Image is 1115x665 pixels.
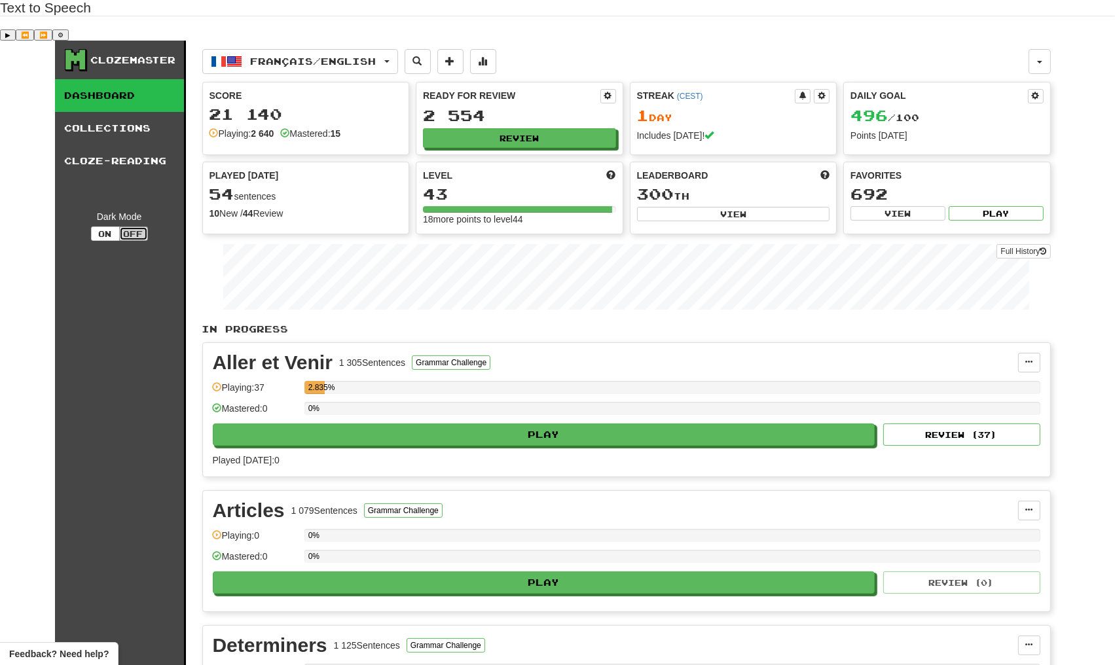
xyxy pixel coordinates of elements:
[850,129,1044,142] div: Points [DATE]
[91,226,120,241] button: On
[55,112,184,145] a: Collections
[213,550,298,571] div: Mastered: 0
[850,169,1044,182] div: Favorites
[213,455,280,465] span: Played [DATE]: 0
[677,92,703,101] a: (CEST)
[637,107,830,124] div: Day
[637,185,674,203] span: 300
[213,636,327,655] div: Determiners
[55,145,184,177] a: Cloze-Reading
[213,529,298,550] div: Playing: 0
[850,106,888,124] span: 496
[850,112,919,123] span: / 100
[996,244,1050,259] a: Full History
[213,423,875,446] button: Play
[637,207,830,221] button: View
[339,356,405,369] div: 1 305 Sentences
[291,504,357,517] div: 1 079 Sentences
[65,210,174,223] div: Dark Mode
[637,169,708,182] span: Leaderboard
[280,127,340,140] div: Mastered:
[250,56,376,67] span: Français / English
[210,89,403,102] div: Score
[91,54,176,67] div: Clozemaster
[213,402,298,423] div: Mastered: 0
[210,208,220,219] strong: 10
[202,323,1051,336] p: In Progress
[607,169,616,182] span: Score more points to level up
[637,186,830,203] div: th
[412,355,490,370] button: Grammar Challenge
[850,206,945,221] button: View
[34,29,52,41] button: Forward
[213,571,875,594] button: Play
[364,503,443,518] button: Grammar Challenge
[334,639,400,652] div: 1 125 Sentences
[210,169,279,182] span: Played [DATE]
[213,501,285,520] div: Articles
[423,186,616,202] div: 43
[470,49,496,74] button: More stats
[16,29,34,41] button: Previous
[210,106,403,122] div: 21 140
[52,29,69,41] button: Settings
[213,353,333,372] div: Aller et Venir
[202,49,398,74] button: Français/English
[210,185,234,203] span: 54
[423,169,452,182] span: Level
[423,213,616,226] div: 18 more points to level 44
[637,89,795,102] div: Streak
[423,107,616,124] div: 2 554
[850,186,1044,202] div: 692
[213,381,298,403] div: Playing: 37
[405,49,431,74] button: Search sentences
[423,128,616,148] button: Review
[9,647,109,660] span: Open feedback widget
[437,49,464,74] button: Add sentence to collection
[331,128,341,139] strong: 15
[308,381,325,394] div: 2.835%
[423,89,600,102] div: Ready for Review
[210,186,403,203] div: sentences
[949,206,1044,221] button: Play
[883,423,1040,446] button: Review (37)
[251,128,274,139] strong: 2 640
[637,129,830,142] div: Includes [DATE]!
[210,207,403,220] div: New / Review
[119,226,148,241] button: Off
[243,208,253,219] strong: 44
[210,127,274,140] div: Playing:
[850,89,1028,103] div: Daily Goal
[407,638,485,653] button: Grammar Challenge
[883,571,1040,594] button: Review (0)
[55,79,184,112] a: Dashboard
[637,106,649,124] span: 1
